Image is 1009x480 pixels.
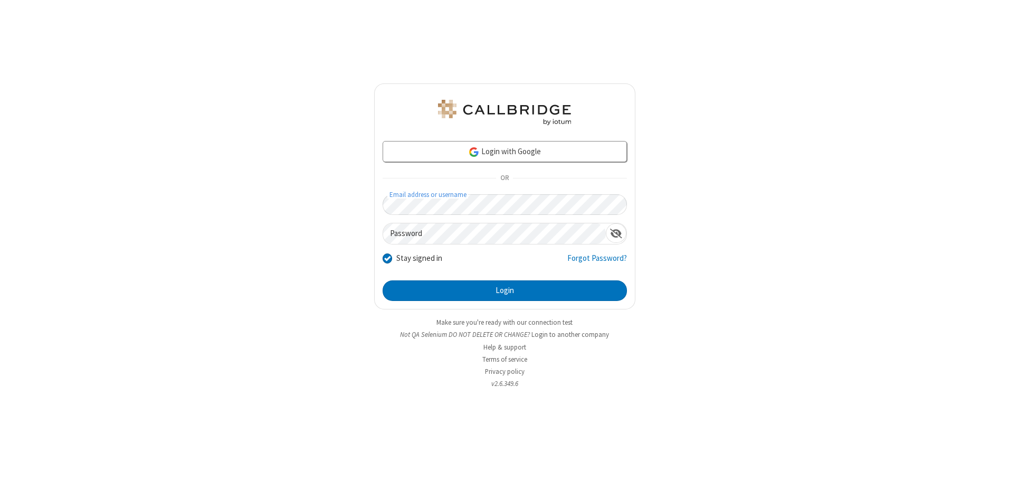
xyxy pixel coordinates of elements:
img: google-icon.png [468,146,480,158]
a: Make sure you're ready with our connection test [436,318,573,327]
a: Help & support [483,343,526,352]
label: Stay signed in [396,252,442,265]
img: QA Selenium DO NOT DELETE OR CHANGE [436,100,573,125]
li: v2.6.349.6 [374,379,635,389]
div: Show password [606,223,626,243]
button: Login to another company [531,330,609,340]
a: Forgot Password? [567,252,627,272]
input: Password [383,223,606,244]
a: Privacy policy [485,367,525,376]
a: Terms of service [482,355,527,364]
span: OR [496,171,513,186]
li: Not QA Selenium DO NOT DELETE OR CHANGE? [374,330,635,340]
button: Login [383,280,627,302]
input: Email address or username [383,194,627,215]
a: Login with Google [383,141,627,162]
